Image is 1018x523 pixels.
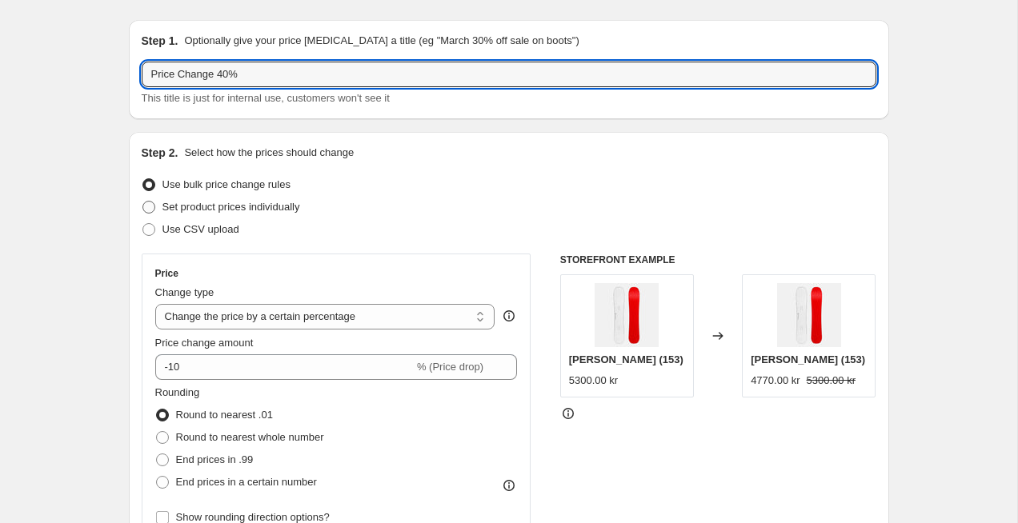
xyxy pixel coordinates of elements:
[569,373,618,389] div: 5300.00 kr
[155,267,178,280] h3: Price
[751,373,800,389] div: 4770.00 kr
[142,145,178,161] h2: Step 2.
[155,286,214,298] span: Change type
[155,337,254,349] span: Price change amount
[807,373,856,389] strike: 5300.00 kr
[184,33,579,49] p: Optionally give your price [MEDICAL_DATA] a title (eg "March 30% off sale on boots")
[417,361,483,373] span: % (Price drop)
[142,33,178,49] h2: Step 1.
[162,201,300,213] span: Set product prices individually
[155,386,200,398] span: Rounding
[142,92,390,104] span: This title is just for internal use, customers won't see it
[751,353,865,365] span: [PERSON_NAME] (153)
[595,283,659,347] img: inlandet-korua-shapes_otto-snowboard-001_80x.jpg
[176,453,254,465] span: End prices in .99
[777,283,841,347] img: inlandet-korua-shapes_otto-snowboard-001_80x.jpg
[142,62,876,87] input: 30% off holiday sale
[501,308,517,324] div: help
[176,476,317,488] span: End prices in a certain number
[569,353,683,365] span: [PERSON_NAME] (153)
[162,178,291,190] span: Use bulk price change rules
[560,254,876,266] h6: STOREFRONT EXAMPLE
[176,431,324,443] span: Round to nearest whole number
[162,223,239,235] span: Use CSV upload
[184,145,354,161] p: Select how the prices should change
[176,511,330,523] span: Show rounding direction options?
[176,409,273,421] span: Round to nearest .01
[155,354,414,380] input: -15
